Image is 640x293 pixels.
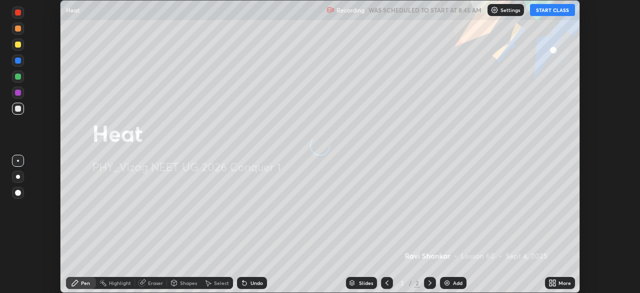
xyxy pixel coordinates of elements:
div: 2 [397,280,407,286]
div: Highlight [109,280,131,285]
div: Select [214,280,229,285]
div: Slides [359,280,373,285]
p: Recording [336,7,364,14]
div: Shapes [180,280,197,285]
div: Pen [81,280,90,285]
div: 2 [414,278,420,287]
img: add-slide-button [443,279,451,287]
div: More [558,280,571,285]
img: recording.375f2c34.svg [326,6,334,14]
img: class-settings-icons [490,6,498,14]
button: START CLASS [530,4,575,16]
p: Heat [66,6,79,14]
p: Settings [500,8,520,13]
div: Eraser [148,280,163,285]
div: Add [453,280,462,285]
div: / [409,280,412,286]
h5: WAS SCHEDULED TO START AT 8:45 AM [368,6,481,15]
div: Undo [250,280,263,285]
